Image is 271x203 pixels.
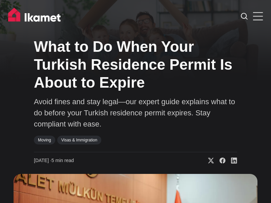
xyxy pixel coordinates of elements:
a: Moving [34,136,55,144]
span: [DATE] ∙ [34,158,51,163]
a: Visas & Immigration [57,136,101,144]
h1: What to Do When Your Turkish Residence Permit Is About to Expire [34,38,237,91]
img: Ikamet home [8,8,64,25]
a: Share on Facebook [214,157,226,164]
time: 5 min read [34,157,74,164]
a: Share on Linkedin [226,157,237,164]
p: Avoid fines and stay legal—our expert guide explains what to do before your Turkish residence per... [34,96,237,130]
a: Share on X [203,157,214,164]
